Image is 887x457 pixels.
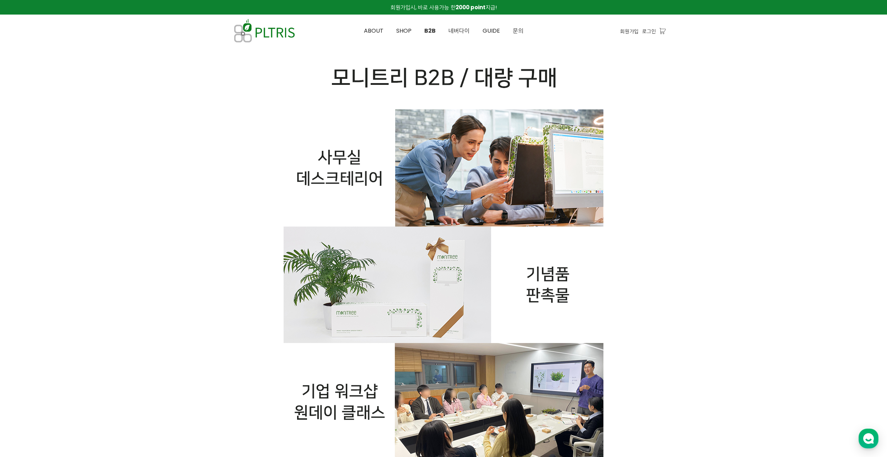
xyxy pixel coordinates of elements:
[364,27,383,35] span: ABOUT
[110,236,118,241] span: 설정
[448,27,470,35] span: 네버다이
[513,27,523,35] span: 문의
[424,27,436,35] span: B2B
[22,236,27,241] span: 홈
[358,15,390,47] a: ABOUT
[506,15,530,47] a: 문의
[442,15,476,47] a: 네버다이
[47,225,92,243] a: 대화
[396,27,412,35] span: SHOP
[2,225,47,243] a: 홈
[65,236,74,242] span: 대화
[483,27,500,35] span: GUIDE
[92,225,136,243] a: 설정
[476,15,506,47] a: GUIDE
[390,15,418,47] a: SHOP
[620,27,639,35] a: 회원가입
[456,4,485,11] strong: 2000 point
[418,15,442,47] a: B2B
[391,4,497,11] span: 회원가입시, 바로 사용가능 한 지급!
[642,27,656,35] a: 로그인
